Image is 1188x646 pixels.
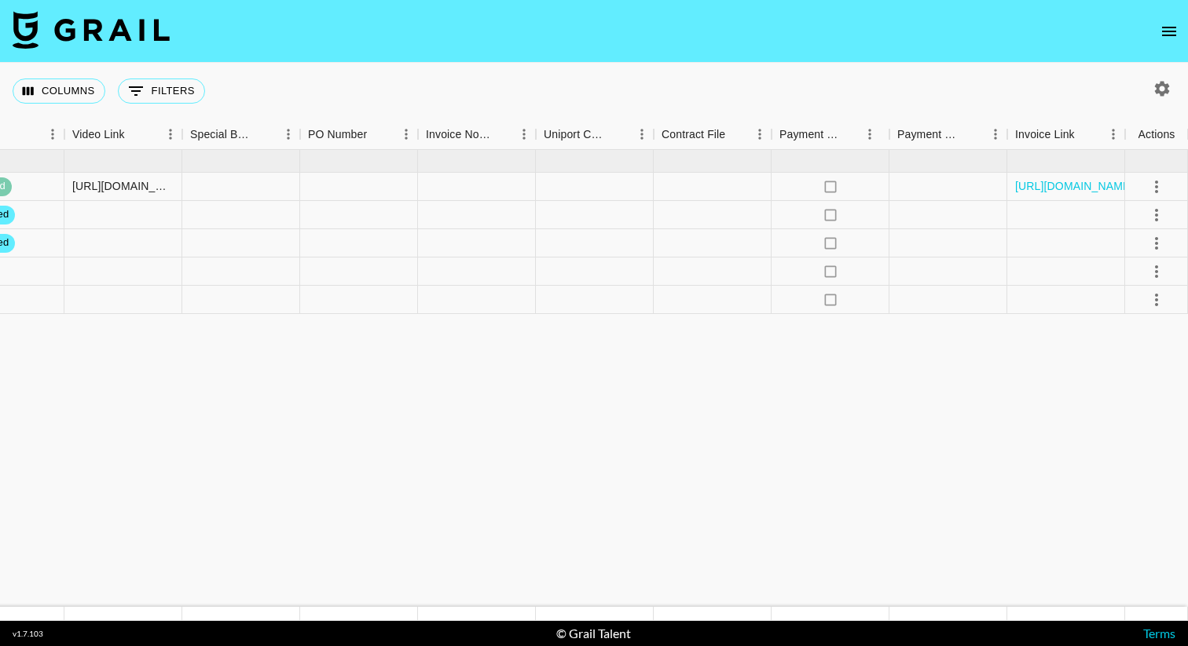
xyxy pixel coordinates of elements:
[1153,16,1185,47] button: open drawer
[1143,173,1170,200] button: select merge strategy
[394,122,418,146] button: Menu
[1143,287,1170,313] button: select merge strategy
[367,123,389,145] button: Sort
[125,123,147,145] button: Sort
[1102,122,1125,146] button: Menu
[779,119,841,150] div: Payment Sent
[1143,202,1170,228] button: select merge strategy
[1138,119,1175,150] div: Actions
[748,122,772,146] button: Menu
[182,119,300,150] div: Special Booking Type
[159,122,182,146] button: Menu
[962,123,984,145] button: Sort
[426,119,490,150] div: Invoice Notes
[725,123,747,145] button: Sort
[41,122,64,146] button: Menu
[654,119,772,150] div: Contract File
[1015,119,1075,150] div: Invoice Link
[277,122,300,146] button: Menu
[889,119,1007,150] div: Payment Sent Date
[13,11,170,49] img: Grail Talent
[72,178,174,194] div: https://www.tiktok.com/@joiya.lanae/video/7546695227055148343?_r=1&_t=ZT-8zTwvk2ViZx
[1075,123,1097,145] button: Sort
[984,122,1007,146] button: Menu
[255,123,277,145] button: Sort
[858,122,882,146] button: Menu
[64,119,182,150] div: Video Link
[1125,119,1188,150] div: Actions
[512,122,536,146] button: Menu
[841,123,863,145] button: Sort
[662,119,725,150] div: Contract File
[190,119,255,150] div: Special Booking Type
[118,78,205,104] button: Show filters
[300,119,418,150] div: PO Number
[1143,230,1170,257] button: select merge strategy
[418,119,536,150] div: Invoice Notes
[556,626,631,641] div: © Grail Talent
[1007,119,1125,150] div: Invoice Link
[13,78,105,104] button: Select columns
[897,119,962,150] div: Payment Sent Date
[308,119,367,150] div: PO Number
[1015,178,1134,194] a: [URL][DOMAIN_NAME]
[72,119,125,150] div: Video Link
[608,123,630,145] button: Sort
[772,119,889,150] div: Payment Sent
[536,119,654,150] div: Uniport Contact Email
[1143,258,1170,285] button: select merge strategy
[490,123,512,145] button: Sort
[1143,626,1175,641] a: Terms
[13,629,43,639] div: v 1.7.103
[544,119,608,150] div: Uniport Contact Email
[630,122,654,146] button: Menu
